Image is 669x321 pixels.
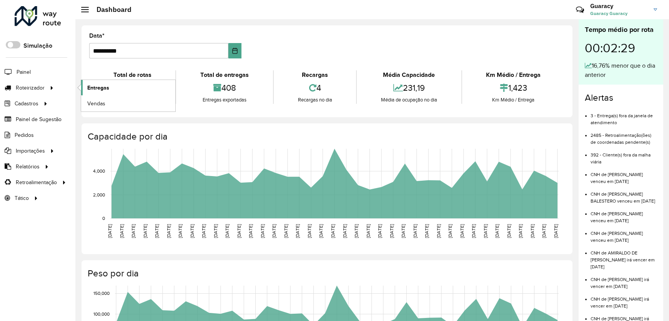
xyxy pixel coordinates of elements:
div: 4 [276,80,354,96]
text: [DATE] [154,224,159,238]
div: Média Capacidade [359,70,459,80]
div: Total de rotas [91,70,173,80]
span: Roteirizador [16,84,45,92]
div: 1,423 [464,80,563,96]
span: Painel [17,68,31,76]
text: [DATE] [506,224,511,238]
label: Data [89,31,105,40]
span: Vendas [87,100,105,108]
li: CNH de [PERSON_NAME] venceu em [DATE] [591,165,657,185]
li: CNH de [PERSON_NAME] venceu em [DATE] [591,224,657,244]
text: [DATE] [190,224,195,238]
div: Total de entregas [178,70,271,80]
text: [DATE] [342,224,347,238]
h4: Peso por dia [88,268,565,279]
text: [DATE] [471,224,476,238]
text: [DATE] [483,224,488,238]
div: Recargas [276,70,354,80]
text: [DATE] [213,224,218,238]
text: [DATE] [530,224,535,238]
li: 3 - Entrega(s) fora da janela de atendimento [591,106,657,126]
text: [DATE] [201,224,206,238]
text: [DATE] [143,224,148,238]
text: [DATE] [295,224,300,238]
div: Km Médio / Entrega [464,70,563,80]
text: [DATE] [424,224,429,238]
text: [DATE] [494,224,499,238]
h3: Guaracy [590,2,648,10]
text: [DATE] [436,224,441,238]
div: 16,76% menor que o dia anterior [585,61,657,80]
text: [DATE] [553,224,558,238]
text: [DATE] [459,224,464,238]
div: Km Médio / Entrega [464,96,563,104]
a: Contato Rápido [572,2,588,18]
li: CNH de [PERSON_NAME] venceu em [DATE] [591,205,657,224]
span: Tático [15,194,29,202]
text: [DATE] [318,224,323,238]
li: CNH de [PERSON_NAME] irá vencer em [DATE] [591,270,657,290]
text: [DATE] [354,224,359,238]
span: Painel de Sugestão [16,115,62,123]
text: [DATE] [541,224,546,238]
text: [DATE] [119,224,124,238]
text: [DATE] [271,224,276,238]
li: CNH de AMIRALDO DE [PERSON_NAME] irá vencer em [DATE] [591,244,657,270]
text: [DATE] [366,224,371,238]
text: 2,000 [93,192,105,197]
li: CNH de [PERSON_NAME] irá vencer em [DATE] [591,290,657,309]
span: Importações [16,147,45,155]
text: [DATE] [518,224,523,238]
span: Entregas [87,84,109,92]
text: [DATE] [448,224,453,238]
text: 150,000 [93,291,110,296]
a: Entregas [81,80,175,95]
text: [DATE] [260,224,265,238]
text: [DATE] [131,224,136,238]
h2: Dashboard [89,5,131,14]
label: Simulação [23,41,52,50]
text: 4,000 [93,168,105,173]
h4: Capacidade por dia [88,131,565,142]
text: [DATE] [413,224,418,238]
div: Tempo médio por rota [585,25,657,35]
li: 392 - Cliente(s) fora da malha viária [591,146,657,165]
li: CNH de [PERSON_NAME] BALESTERO venceu em [DATE] [591,185,657,205]
button: Choose Date [228,43,241,58]
div: Recargas no dia [276,96,354,104]
text: 100,000 [93,311,110,316]
span: Relatórios [16,163,40,171]
div: 00:02:29 [585,35,657,61]
span: Guaracy Guaracy [590,10,648,17]
text: [DATE] [107,224,112,238]
span: Retroalimentação [16,178,57,186]
text: [DATE] [307,224,312,238]
text: [DATE] [283,224,288,238]
div: Média de ocupação no dia [359,96,459,104]
text: [DATE] [389,224,394,238]
a: Vendas [81,96,175,111]
text: [DATE] [225,224,230,238]
text: [DATE] [178,224,183,238]
div: Entregas exportadas [178,96,271,104]
span: Cadastros [15,100,38,108]
text: [DATE] [330,224,335,238]
li: 2485 - Retroalimentação(ões) de coordenadas pendente(s) [591,126,657,146]
text: 0 [102,216,105,221]
text: [DATE] [401,224,406,238]
text: [DATE] [166,224,171,238]
span: Pedidos [15,131,34,139]
div: 408 [178,80,271,96]
text: [DATE] [377,224,382,238]
text: [DATE] [236,224,241,238]
h4: Alertas [585,92,657,103]
div: 231,19 [359,80,459,96]
text: [DATE] [248,224,253,238]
